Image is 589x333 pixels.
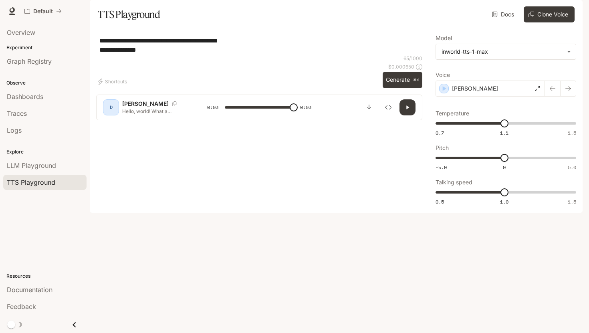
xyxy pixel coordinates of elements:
span: 1.5 [568,129,576,136]
div: D [105,101,117,114]
p: Model [436,35,452,41]
h1: TTS Playground [98,6,160,22]
p: Talking speed [436,180,472,185]
p: Default [33,8,53,15]
p: [PERSON_NAME] [452,85,498,93]
p: 65 / 1000 [403,55,422,62]
div: inworld-tts-1-max [442,48,563,56]
button: Shortcuts [96,75,130,88]
a: Docs [490,6,517,22]
span: 1.5 [568,198,576,205]
span: 0.5 [436,198,444,205]
button: Inspect [380,99,396,115]
button: Download audio [361,99,377,115]
button: Copy Voice ID [169,101,180,106]
p: $ 0.000650 [388,63,414,70]
span: 0 [503,164,506,171]
span: 5.0 [568,164,576,171]
p: [PERSON_NAME] [122,100,169,108]
span: -5.0 [436,164,447,171]
div: inworld-tts-1-max [436,44,576,59]
span: 1.1 [500,129,508,136]
p: ⌘⏎ [413,78,419,83]
span: 0:03 [300,103,311,111]
p: Hello, world! What a wonderful day to be a text-t o-speech model! [122,108,188,115]
p: Temperature [436,111,469,116]
button: Clone Voice [524,6,575,22]
span: 1.0 [500,198,508,205]
p: Voice [436,72,450,78]
span: 0.7 [436,129,444,136]
button: All workspaces [21,3,65,19]
span: 0:03 [207,103,218,111]
p: Pitch [436,145,449,151]
button: Generate⌘⏎ [383,72,422,88]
